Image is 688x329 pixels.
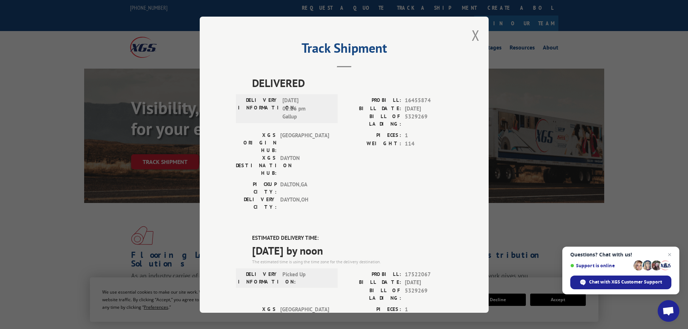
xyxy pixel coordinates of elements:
label: PROBILL: [344,96,401,105]
div: Chat with XGS Customer Support [570,276,671,289]
span: [GEOGRAPHIC_DATA] [280,305,329,328]
span: 1 [405,131,453,140]
label: ESTIMATED DELIVERY TIME: [252,234,453,242]
label: PROBILL: [344,270,401,278]
span: DALTON , GA [280,181,329,196]
label: BILL DATE: [344,104,401,113]
label: PIECES: [344,305,401,313]
label: XGS ORIGIN HUB: [236,131,277,154]
span: DAYTON [280,154,329,177]
label: BILL DATE: [344,278,401,287]
span: [GEOGRAPHIC_DATA] [280,131,329,154]
label: WEIGHT: [344,139,401,148]
span: Support is online [570,263,631,268]
label: BILL OF LADING: [344,286,401,302]
div: The estimated time is using the time zone for the delivery destination. [252,258,453,265]
span: [DATE] [405,104,453,113]
label: XGS DESTINATION HUB: [236,154,277,177]
label: DELIVERY INFORMATION: [238,270,279,285]
span: 1 [405,305,453,313]
label: BILL OF LADING: [344,113,401,128]
span: DELIVERED [252,75,453,91]
div: Open chat [658,300,679,322]
span: [DATE] 02:26 pm Gallup [282,96,331,121]
span: 16455874 [405,96,453,105]
span: Close chat [665,250,674,259]
button: Close modal [472,26,480,45]
span: 5329269 [405,286,453,302]
label: XGS ORIGIN HUB: [236,305,277,328]
label: DELIVERY CITY: [236,196,277,211]
label: DELIVERY INFORMATION: [238,96,279,121]
span: Picked Up [282,270,331,285]
span: DAYTON , OH [280,196,329,211]
span: 114 [405,139,453,148]
label: PICKUP CITY: [236,181,277,196]
span: [DATE] by noon [252,242,453,258]
span: Questions? Chat with us! [570,252,671,257]
span: Chat with XGS Customer Support [589,279,662,285]
span: [DATE] [405,278,453,287]
h2: Track Shipment [236,43,453,57]
span: 17522067 [405,270,453,278]
label: PIECES: [344,131,401,140]
span: 5329269 [405,113,453,128]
